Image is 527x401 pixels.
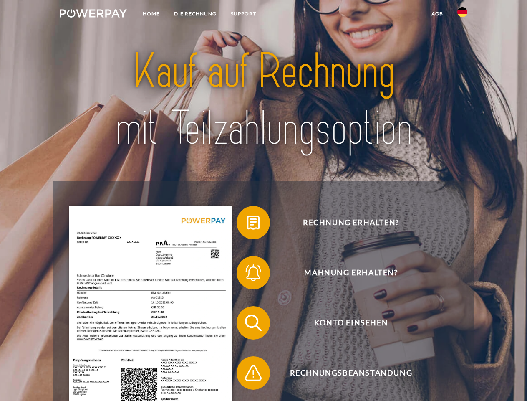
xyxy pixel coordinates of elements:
span: Mahnung erhalten? [249,256,453,289]
img: logo-powerpay-white.svg [60,9,127,18]
img: title-powerpay_de.svg [80,40,447,160]
span: Rechnung erhalten? [249,206,453,239]
img: qb_search.svg [243,312,264,333]
span: Rechnungsbeanstandung [249,356,453,390]
a: DIE RECHNUNG [167,6,224,21]
span: Konto einsehen [249,306,453,340]
img: qb_warning.svg [243,363,264,383]
button: Rechnung erhalten? [237,206,454,239]
a: agb [424,6,450,21]
button: Konto einsehen [237,306,454,340]
button: Rechnungsbeanstandung [237,356,454,390]
button: Mahnung erhalten? [237,256,454,289]
img: qb_bell.svg [243,262,264,283]
a: Home [136,6,167,21]
a: SUPPORT [224,6,263,21]
img: de [457,7,467,17]
img: qb_bill.svg [243,212,264,233]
